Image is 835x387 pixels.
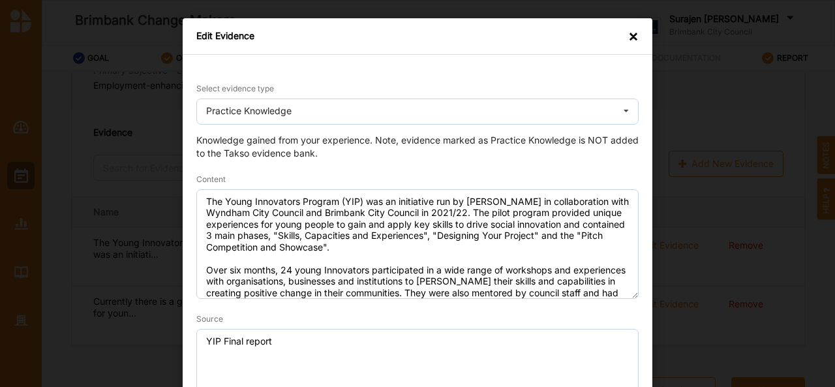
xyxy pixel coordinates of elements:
div: Edit Evidence [196,30,254,43]
span: Source [196,314,223,324]
textarea: The Young Innovators Program (YIP) was an initiative run by [PERSON_NAME] in collaboration with W... [196,189,639,299]
div: Knowledge gained from your experience. Note, evidence marked as Practice Knowledge is NOT added t... [196,134,639,159]
label: Select evidence type [196,84,274,94]
div: × [628,30,639,43]
span: Content [196,174,226,184]
div: Practice Knowledge [206,106,292,116]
